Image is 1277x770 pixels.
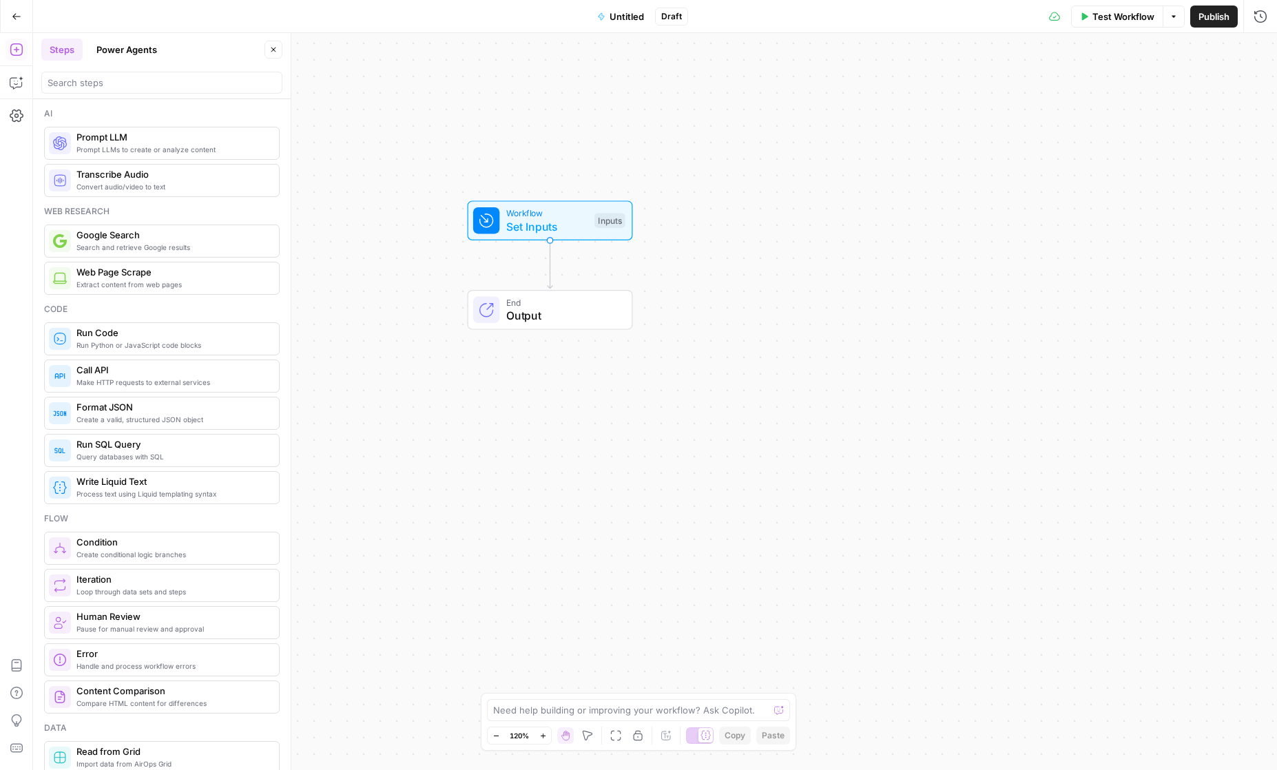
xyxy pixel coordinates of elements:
span: Paste [762,729,785,742]
span: Prompt LLMs to create or analyze content [76,144,268,155]
span: Pause for manual review and approval [76,623,268,634]
span: Query databases with SQL [76,451,268,462]
span: Error [76,647,268,660]
span: Search and retrieve Google results [76,242,268,253]
div: Inputs [594,213,625,228]
button: Untitled [589,6,652,28]
span: Web Page Scrape [76,265,268,279]
img: vrinnnclop0vshvmafd7ip1g7ohf [53,690,67,704]
span: Loop through data sets and steps [76,586,268,597]
span: Convert audio/video to text [76,181,268,192]
div: Flow [44,512,280,525]
span: Google Search [76,228,268,242]
span: Draft [661,10,682,23]
span: Import data from AirOps Grid [76,758,268,769]
span: Create a valid, structured JSON object [76,414,268,425]
span: Run SQL Query [76,437,268,451]
span: Extract content from web pages [76,279,268,290]
span: Publish [1198,10,1229,23]
div: Code [44,303,280,315]
span: Test Workflow [1092,10,1154,23]
span: Compare HTML content for differences [76,698,268,709]
span: Run Code [76,326,268,340]
button: Test Workflow [1071,6,1163,28]
div: Web research [44,205,280,218]
span: Call API [76,363,268,377]
span: Make HTTP requests to external services [76,377,268,388]
span: Human Review [76,610,268,623]
div: EndOutput [422,290,678,330]
button: Steps [41,39,83,61]
g: Edge from start to end [548,240,552,289]
span: Run Python or JavaScript code blocks [76,340,268,351]
span: Iteration [76,572,268,586]
div: Data [44,722,280,734]
span: Create conditional logic branches [76,549,268,560]
span: End [506,295,619,309]
input: Search steps [48,76,276,90]
span: Condition [76,535,268,549]
span: Content Comparison [76,684,268,698]
span: 120% [510,730,529,741]
span: Transcribe Audio [76,167,268,181]
button: Publish [1190,6,1238,28]
span: Format JSON [76,400,268,414]
button: Paste [756,727,790,745]
span: Untitled [610,10,644,23]
span: Handle and process workflow errors [76,660,268,672]
div: Ai [44,107,280,120]
span: Process text using Liquid templating syntax [76,488,268,499]
span: Output [506,307,619,324]
span: Prompt LLM [76,130,268,144]
button: Power Agents [88,39,165,61]
span: Read from Grid [76,745,268,758]
span: Copy [725,729,745,742]
button: Copy [719,727,751,745]
div: WorkflowSet InputsInputs [422,200,678,240]
span: Workflow [506,207,588,220]
span: Write Liquid Text [76,475,268,488]
span: Set Inputs [506,218,588,235]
